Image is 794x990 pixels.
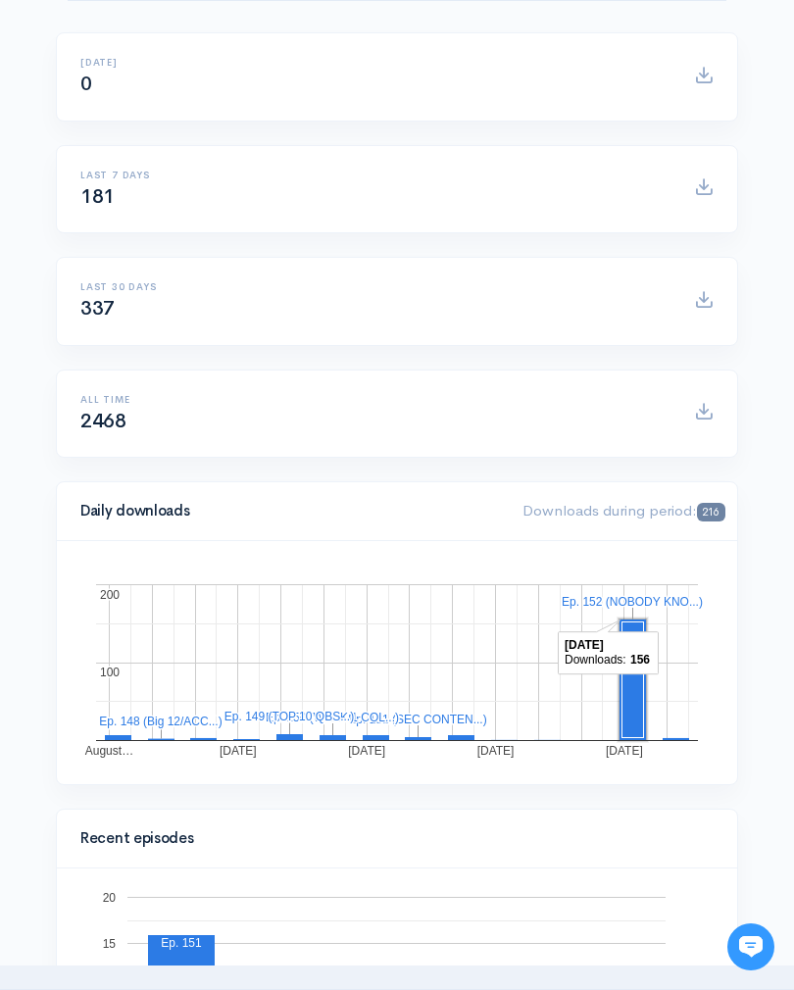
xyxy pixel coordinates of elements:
[26,336,366,360] p: Find an answer quickly
[99,715,222,728] text: Ep. 148 (Big 12/ACC...)
[80,409,125,433] span: 2468
[630,653,650,667] text: 156
[100,666,120,679] text: 100
[522,501,725,520] span: Downloads during period:
[30,260,362,299] button: New conversation
[80,170,670,180] h6: Last 7 days
[220,744,257,758] text: [DATE]
[161,936,202,950] text: Ep. 151
[85,744,133,758] text: August…
[57,369,350,408] input: Search articles
[103,937,117,951] text: 15
[80,72,92,96] span: 0
[80,57,670,68] h6: [DATE]
[727,923,774,970] iframe: gist-messenger-bubble-iframe
[80,503,499,520] h4: Daily downloads
[565,653,626,667] text: Downloads:
[606,744,643,758] text: [DATE]
[103,891,117,905] text: 20
[80,184,115,209] span: 181
[80,830,702,847] h4: Recent episodes
[80,296,115,321] span: 337
[100,588,120,602] text: 200
[224,710,354,723] text: Ep. 149 (TOP 10 QBS...)
[348,744,385,758] text: [DATE]
[348,713,486,726] text: Ep. 151 (SEC CONTEN...)
[80,394,670,405] h6: All time
[565,638,604,652] text: [DATE]
[29,95,363,126] h1: Hi 👋
[126,272,235,287] span: New conversation
[80,565,714,761] svg: A chart.
[80,281,670,292] h6: Last 30 days
[29,130,363,224] h2: Just let us know if you need anything and we'll be happy to help! 🙂
[697,503,725,521] span: 216
[266,711,399,724] text: Ep. 150 (WEEK 1 COL...)
[562,595,703,609] text: Ep. 152 (NOBODY KNO...)
[477,744,515,758] text: [DATE]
